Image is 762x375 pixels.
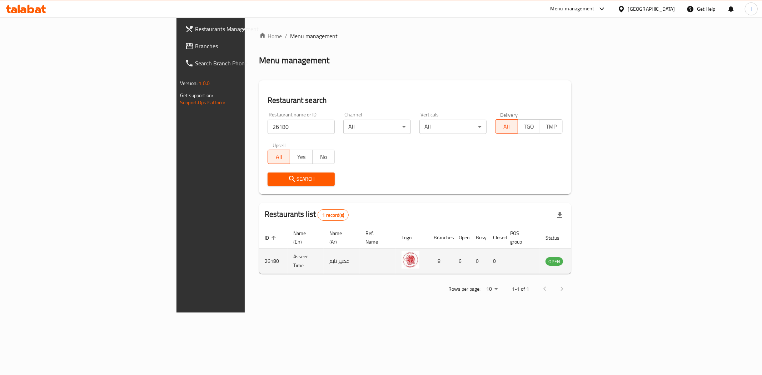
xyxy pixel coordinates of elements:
[428,249,453,274] td: 8
[265,234,278,242] span: ID
[500,112,518,117] label: Delivery
[546,257,563,266] div: OPEN
[470,227,487,249] th: Busy
[498,121,515,132] span: All
[195,42,298,50] span: Branches
[521,121,538,132] span: TGO
[453,249,470,274] td: 6
[329,229,351,246] span: Name (Ar)
[290,150,313,164] button: Yes
[551,206,568,224] div: Export file
[179,55,304,72] a: Search Branch Phone
[453,227,470,249] th: Open
[365,229,387,246] span: Ref. Name
[512,285,529,294] p: 1-1 of 1
[293,229,315,246] span: Name (En)
[419,120,487,134] div: All
[343,120,411,134] div: All
[259,227,602,274] table: enhanced table
[628,5,675,13] div: [GEOGRAPHIC_DATA]
[448,285,480,294] p: Rows per page:
[268,95,563,106] h2: Restaurant search
[268,120,335,134] input: Search for restaurant name or ID..
[268,150,290,164] button: All
[288,249,324,274] td: Asseer Time
[315,152,332,162] span: No
[180,79,198,88] span: Version:
[293,152,310,162] span: Yes
[543,121,560,132] span: TMP
[290,32,338,40] span: Menu management
[402,251,419,269] img: Asseer Time
[487,227,504,249] th: Closed
[510,229,531,246] span: POS group
[324,249,360,274] td: عصير تايم
[268,172,335,186] button: Search
[428,227,453,249] th: Branches
[483,284,500,295] div: Rows per page:
[199,79,210,88] span: 1.0.0
[540,119,563,134] button: TMP
[195,25,298,33] span: Restaurants Management
[271,152,288,162] span: All
[273,175,329,184] span: Search
[495,119,518,134] button: All
[180,98,225,107] a: Support.OpsPlatform
[518,119,541,134] button: TGO
[180,91,213,100] span: Get support on:
[470,249,487,274] td: 0
[179,37,304,55] a: Branches
[551,5,594,13] div: Menu-management
[487,249,504,274] td: 0
[179,20,304,37] a: Restaurants Management
[318,212,348,219] span: 1 record(s)
[312,150,335,164] button: No
[265,209,349,221] h2: Restaurants list
[751,5,752,13] span: I
[546,257,563,266] span: OPEN
[195,59,298,67] span: Search Branch Phone
[259,55,329,66] h2: Menu management
[396,227,428,249] th: Logo
[273,142,286,147] label: Upsell
[318,209,349,221] div: Total records count
[259,32,571,40] nav: breadcrumb
[546,234,569,242] span: Status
